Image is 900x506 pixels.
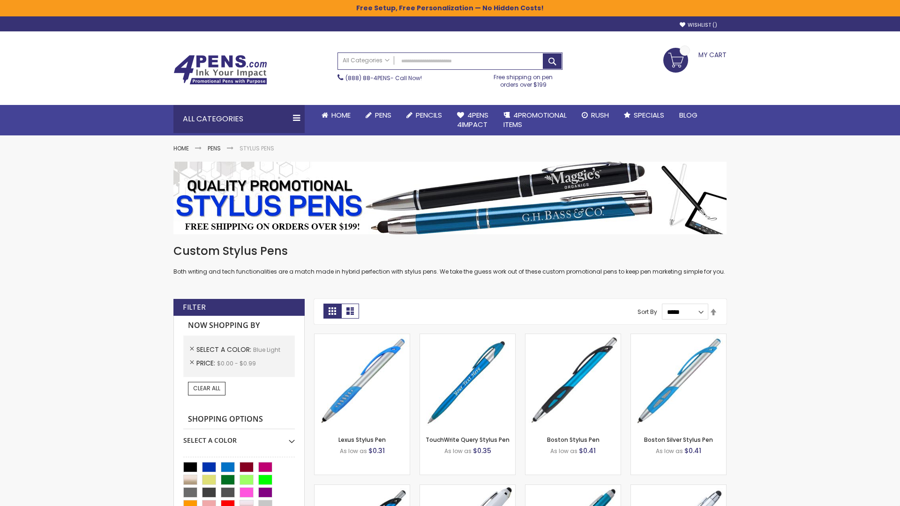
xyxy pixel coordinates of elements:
[173,162,727,234] img: Stylus Pens
[188,382,225,395] a: Clear All
[631,334,726,429] img: Boston Silver Stylus Pen-Blue - Light
[420,334,515,342] a: TouchWrite Query Stylus Pen-Blue Light
[444,447,472,455] span: As low as
[591,110,609,120] span: Rush
[426,436,510,444] a: TouchWrite Query Stylus Pen
[550,447,577,455] span: As low as
[315,334,410,429] img: Lexus Stylus Pen-Blue - Light
[173,144,189,152] a: Home
[183,409,295,430] strong: Shopping Options
[579,446,596,455] span: $0.41
[358,105,399,126] a: Pens
[345,74,422,82] span: - Call Now!
[208,144,221,152] a: Pens
[368,446,385,455] span: $0.31
[183,429,295,445] div: Select A Color
[680,22,717,29] a: Wishlist
[173,105,305,133] div: All Categories
[323,304,341,319] strong: Grid
[644,436,713,444] a: Boston Silver Stylus Pen
[450,105,496,135] a: 4Pens4impact
[345,74,390,82] a: (888) 88-4PENS
[253,346,280,354] span: Blue Light
[457,110,488,129] span: 4Pens 4impact
[634,110,664,120] span: Specials
[173,55,267,85] img: 4Pens Custom Pens and Promotional Products
[173,244,727,259] h1: Custom Stylus Pens
[525,484,621,492] a: Lory Metallic Stylus Pen-Blue - Light
[473,446,491,455] span: $0.35
[183,302,206,313] strong: Filter
[340,447,367,455] span: As low as
[547,436,600,444] a: Boston Stylus Pen
[525,334,621,342] a: Boston Stylus Pen-Blue - Light
[672,105,705,126] a: Blog
[631,484,726,492] a: Silver Cool Grip Stylus Pen-Blue - Light
[656,447,683,455] span: As low as
[420,484,515,492] a: Kimberly Logo Stylus Pens-LT-Blue
[416,110,442,120] span: Pencils
[343,57,390,64] span: All Categories
[484,70,563,89] div: Free shipping on pen orders over $199
[375,110,391,120] span: Pens
[331,110,351,120] span: Home
[173,244,727,276] div: Both writing and tech functionalities are a match made in hybrid perfection with stylus pens. We ...
[399,105,450,126] a: Pencils
[314,105,358,126] a: Home
[196,358,217,368] span: Price
[496,105,574,135] a: 4PROMOTIONALITEMS
[315,484,410,492] a: Lexus Metallic Stylus Pen-Blue - Light
[637,308,657,316] label: Sort By
[338,53,394,68] a: All Categories
[240,144,274,152] strong: Stylus Pens
[684,446,701,455] span: $0.41
[315,334,410,342] a: Lexus Stylus Pen-Blue - Light
[574,105,616,126] a: Rush
[196,345,253,354] span: Select A Color
[193,384,220,392] span: Clear All
[503,110,567,129] span: 4PROMOTIONAL ITEMS
[616,105,672,126] a: Specials
[338,436,386,444] a: Lexus Stylus Pen
[420,334,515,429] img: TouchWrite Query Stylus Pen-Blue Light
[525,334,621,429] img: Boston Stylus Pen-Blue - Light
[217,359,256,367] span: $0.00 - $0.99
[631,334,726,342] a: Boston Silver Stylus Pen-Blue - Light
[679,110,697,120] span: Blog
[183,316,295,335] strong: Now Shopping by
